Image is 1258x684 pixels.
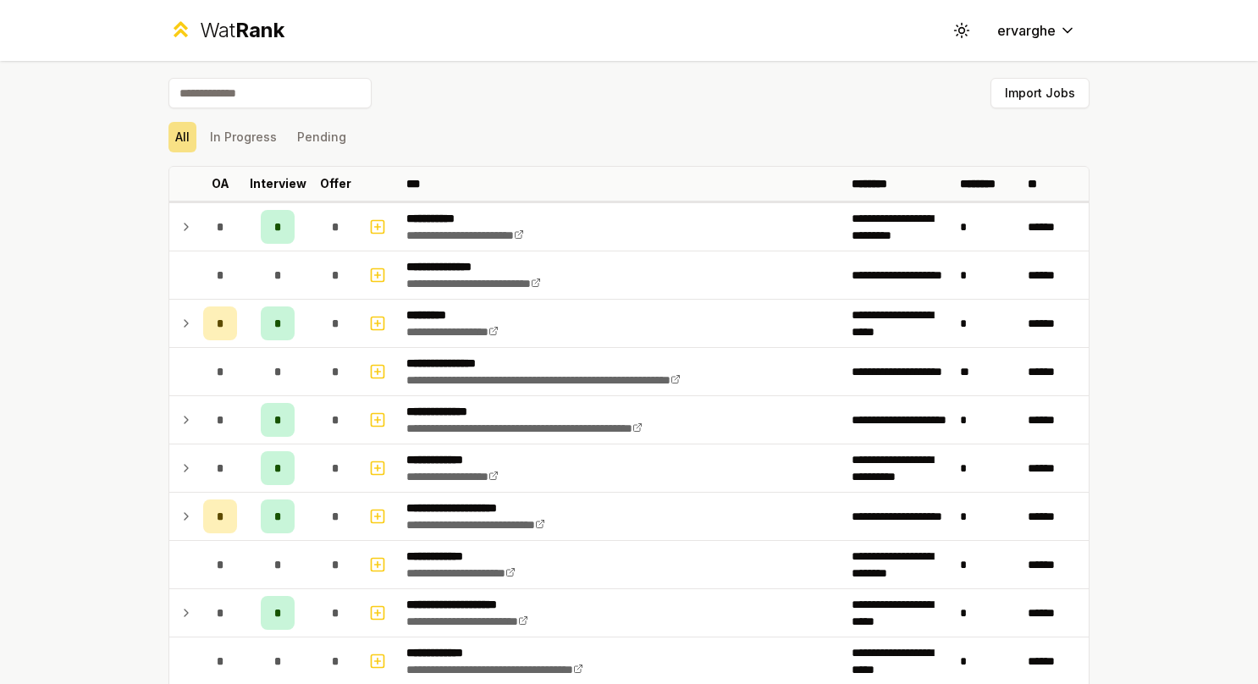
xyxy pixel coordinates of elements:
span: ervarghe [997,20,1056,41]
button: In Progress [203,122,284,152]
button: ervarghe [984,15,1090,46]
a: WatRank [168,17,284,44]
button: Import Jobs [990,78,1090,108]
span: Rank [235,18,284,42]
p: OA [212,175,229,192]
p: Interview [250,175,306,192]
button: Pending [290,122,353,152]
button: All [168,122,196,152]
p: Offer [320,175,351,192]
div: Wat [200,17,284,44]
